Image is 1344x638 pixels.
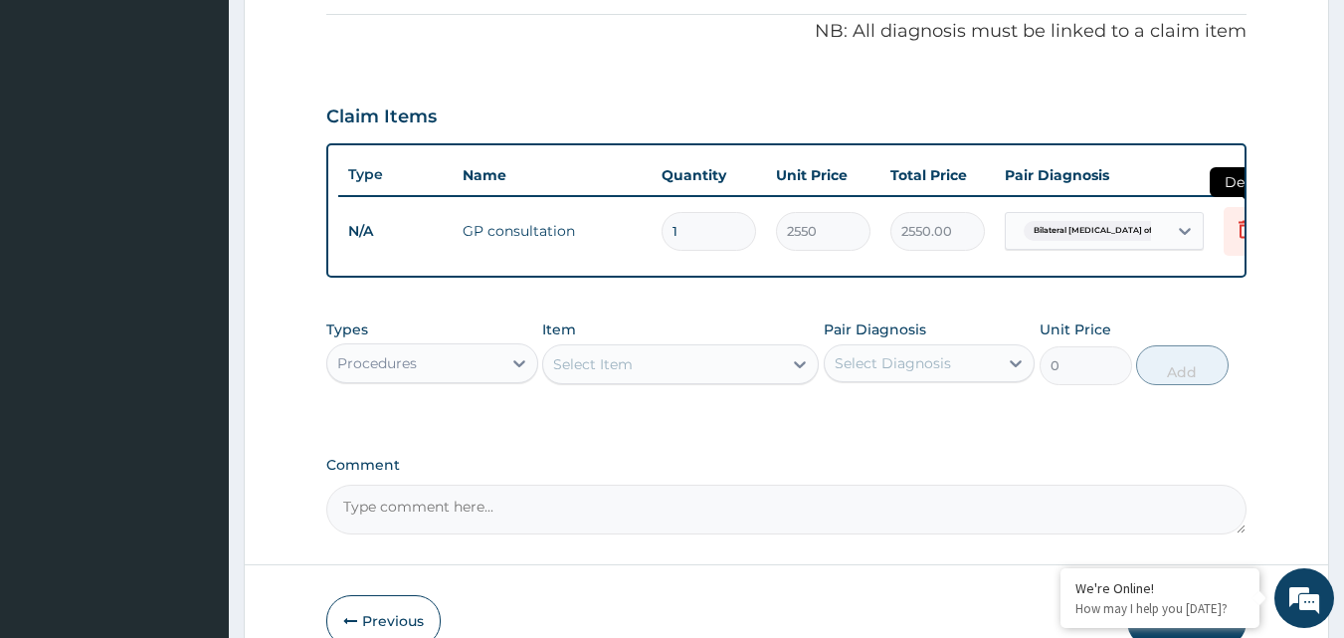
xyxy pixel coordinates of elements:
[652,155,766,195] th: Quantity
[824,319,926,339] label: Pair Diagnosis
[337,353,417,373] div: Procedures
[326,106,437,128] h3: Claim Items
[1136,345,1229,385] button: Add
[1210,167,1285,197] span: Delete
[1214,155,1313,195] th: Actions
[326,10,374,58] div: Minimize live chat window
[453,211,652,251] td: GP consultation
[1024,221,1178,241] span: Bilateral [MEDICAL_DATA] of to...
[326,19,1248,45] p: NB: All diagnosis must be linked to a claim item
[338,213,453,250] td: N/A
[766,155,880,195] th: Unit Price
[542,319,576,339] label: Item
[995,155,1214,195] th: Pair Diagnosis
[1075,600,1245,617] p: How may I help you today?
[115,192,275,393] span: We're online!
[1075,579,1245,597] div: We're Online!
[338,156,453,193] th: Type
[103,111,334,137] div: Chat with us now
[553,354,633,374] div: Select Item
[453,155,652,195] th: Name
[326,321,368,338] label: Types
[880,155,995,195] th: Total Price
[37,100,81,149] img: d_794563401_company_1708531726252_794563401
[1040,319,1111,339] label: Unit Price
[835,353,951,373] div: Select Diagnosis
[10,426,379,496] textarea: Type your message and hit 'Enter'
[326,457,1248,474] label: Comment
